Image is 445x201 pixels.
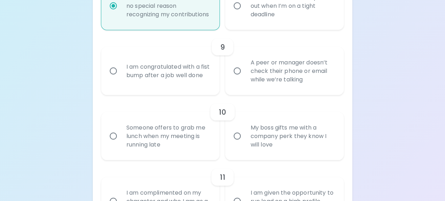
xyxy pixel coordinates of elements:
div: I am congratulated with a fist bump after a job well done [121,54,216,88]
div: choice-group-check [101,30,344,95]
h6: 9 [220,41,225,53]
div: Someone offers to grab me lunch when my meeting is running late [121,115,216,157]
h6: 10 [219,107,226,118]
div: My boss gifts me with a company perk they know I will love [245,115,340,157]
div: choice-group-check [101,95,344,160]
div: A peer or manager doesn’t check their phone or email while we’re talking [245,50,340,92]
h6: 11 [220,172,225,183]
